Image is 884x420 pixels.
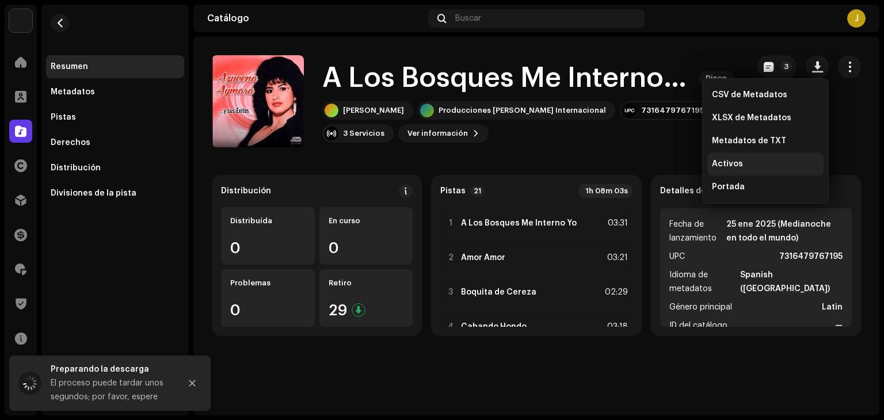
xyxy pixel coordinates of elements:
p-badge: 3 [780,61,792,72]
span: Ver información [407,122,468,145]
div: Preparando la descarga [51,362,172,376]
re-m-nav-item: Metadatos [46,81,184,104]
div: 03:31 [603,216,628,230]
img: 12fa97fa-896e-4643-8be8-3e34fc4377cf [9,9,32,32]
div: 3 Servicios [343,129,384,138]
strong: Pistas [440,186,466,196]
span: Idioma de metadatos [669,268,738,296]
div: En curso [329,216,404,226]
div: Problemas [230,278,306,288]
span: XLSX de Metadatos [712,113,791,123]
div: 03:18 [603,320,628,334]
div: Distribución [51,163,101,173]
div: Divisiones de la pista [51,189,136,198]
div: Retiro [329,278,404,288]
strong: 7316479767195 [779,250,843,264]
span: UPC [669,250,685,264]
span: CSV de Metadatos [712,90,787,100]
span: Portada [712,182,745,192]
span: Buscar [455,14,481,23]
div: Resumen [51,62,88,71]
div: El proceso puede tardar unos segundos; por favor, espere [51,376,172,404]
strong: Amor Amor [461,253,505,262]
div: Distribuída [230,216,306,226]
div: Distribución [221,186,271,196]
h1: A Los Bosques Me Interno Yo [322,60,689,97]
div: Metadatos [51,87,95,97]
p-badge: 21 [470,186,485,196]
re-m-nav-item: Divisiones de la pista [46,182,184,205]
span: Género principal [669,300,732,314]
button: 3 [757,55,797,78]
div: 1h 08m 03s [578,184,632,198]
div: 7316479767195 [641,106,704,115]
div: Derechos [51,138,90,147]
re-m-nav-item: Distribución [46,156,184,180]
span: Disco [699,71,734,85]
re-m-nav-item: Pistas [46,106,184,129]
span: Fecha de lanzamiento [669,217,724,245]
re-m-nav-item: Resumen [46,55,184,78]
re-m-nav-item: Derechos [46,131,184,154]
div: J [847,9,866,28]
strong: Latin [822,300,843,314]
button: Ver información [398,124,489,143]
strong: — [835,319,843,333]
span: ID del catálogo [669,319,727,333]
div: Producciones [PERSON_NAME] Internacional [439,106,606,115]
div: Catálogo [207,14,424,23]
button: Close [181,372,204,395]
strong: Spanish ([GEOGRAPHIC_DATA]) [740,268,843,296]
strong: 25 ene 2025 (Medianoche en todo el mundo) [726,217,843,245]
div: [PERSON_NAME] [343,106,404,115]
div: 02:29 [603,285,628,299]
div: 03:21 [603,251,628,265]
strong: Cabando Hondo [461,322,527,331]
strong: Boquita de Cereza [461,288,536,297]
span: Activos [712,159,743,169]
span: Metadatos de TXT [712,136,786,146]
strong: A Los Bosques Me Interno Yo [461,219,577,228]
div: Pistas [51,113,76,122]
strong: Detalles del lanzamiento [660,186,761,196]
